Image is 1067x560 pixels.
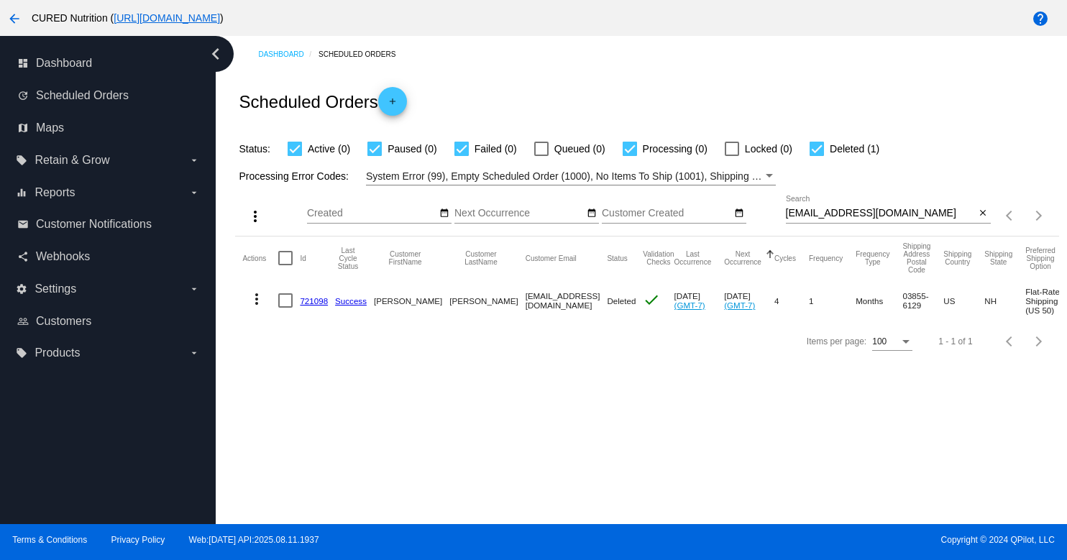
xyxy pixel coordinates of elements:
a: update Scheduled Orders [17,84,200,107]
i: arrow_drop_down [188,187,200,198]
div: 1 - 1 of 1 [938,336,972,346]
mat-cell: [PERSON_NAME] [449,280,525,321]
button: Change sorting for Status [607,254,627,262]
mat-icon: more_vert [247,208,264,225]
i: equalizer [16,187,27,198]
a: (GMT-7) [674,300,705,310]
span: Reports [35,186,75,199]
mat-cell: [EMAIL_ADDRESS][DOMAIN_NAME] [526,280,608,321]
a: dashboard Dashboard [17,52,200,75]
span: Processing (0) [643,140,707,157]
mat-cell: NH [984,280,1025,321]
button: Change sorting for LastProcessingCycleId [335,247,361,270]
i: map [17,122,29,134]
span: Dashboard [36,57,92,70]
mat-cell: [PERSON_NAME] [374,280,449,321]
i: people_outline [17,316,29,327]
i: chevron_left [204,42,227,65]
mat-icon: check [643,291,660,308]
a: [URL][DOMAIN_NAME] [114,12,220,24]
span: CURED Nutrition ( ) [32,12,224,24]
mat-icon: add [384,96,401,114]
span: Products [35,346,80,359]
span: Copyright © 2024 QPilot, LLC [546,535,1055,545]
mat-select: Items per page: [872,337,912,347]
a: share Webhooks [17,245,200,268]
mat-cell: 1 [809,280,856,321]
span: Webhooks [36,250,90,263]
mat-cell: 4 [774,280,809,321]
button: Next page [1025,201,1053,230]
button: Change sorting for CustomerEmail [526,254,577,262]
button: Change sorting for LastOccurrenceUtc [674,250,712,266]
span: Active (0) [308,140,350,157]
a: Privacy Policy [111,535,165,545]
div: Items per page: [807,336,866,346]
span: 100 [872,336,887,346]
i: share [17,251,29,262]
span: Customers [36,315,91,328]
input: Search [786,208,976,219]
span: Failed (0) [475,140,517,157]
button: Clear [976,206,991,221]
button: Previous page [996,327,1025,356]
mat-icon: date_range [587,208,597,219]
mat-cell: US [943,280,984,321]
span: Deleted [607,296,636,306]
i: local_offer [16,155,27,166]
mat-icon: date_range [734,208,744,219]
button: Change sorting for ShippingCountry [943,250,971,266]
mat-icon: close [978,208,988,219]
mat-cell: 03855-6129 [902,280,943,321]
i: local_offer [16,347,27,359]
input: Customer Created [602,208,731,219]
span: Settings [35,283,76,295]
button: Next page [1025,327,1053,356]
i: settings [16,283,27,295]
button: Previous page [996,201,1025,230]
mat-select: Filter by Processing Error Codes [366,167,776,185]
input: Next Occurrence [454,208,584,219]
span: Locked (0) [745,140,792,157]
button: Change sorting for Frequency [809,254,843,262]
span: Customer Notifications [36,218,152,231]
mat-header-cell: Validation Checks [643,237,674,280]
input: Created [307,208,436,219]
span: Processing Error Codes: [239,170,349,182]
i: dashboard [17,58,29,69]
mat-icon: arrow_back [6,10,23,27]
mat-cell: Months [856,280,902,321]
mat-icon: help [1032,10,1049,27]
button: Change sorting for CustomerLastName [449,250,512,266]
a: email Customer Notifications [17,213,200,236]
i: arrow_drop_down [188,283,200,295]
mat-cell: [DATE] [674,280,725,321]
a: (GMT-7) [724,300,755,310]
i: arrow_drop_down [188,155,200,166]
span: Paused (0) [388,140,436,157]
a: Success [335,296,367,306]
span: Retain & Grow [35,154,109,167]
a: Scheduled Orders [319,43,408,65]
i: email [17,219,29,230]
mat-icon: date_range [439,208,449,219]
span: Deleted (1) [830,140,879,157]
button: Change sorting for ShippingState [984,250,1012,266]
a: map Maps [17,116,200,139]
mat-header-cell: Actions [242,237,278,280]
i: update [17,90,29,101]
a: Dashboard [258,43,319,65]
button: Change sorting for Cycles [774,254,796,262]
a: Web:[DATE] API:2025.08.11.1937 [189,535,319,545]
mat-icon: more_vert [248,290,265,308]
button: Change sorting for FrequencyType [856,250,889,266]
a: people_outline Customers [17,310,200,333]
button: Change sorting for ShippingPostcode [902,242,930,274]
span: Scheduled Orders [36,89,129,102]
a: Terms & Conditions [12,535,87,545]
span: Status: [239,143,270,155]
a: 721098 [300,296,328,306]
span: Queued (0) [554,140,605,157]
i: arrow_drop_down [188,347,200,359]
button: Change sorting for Id [300,254,306,262]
